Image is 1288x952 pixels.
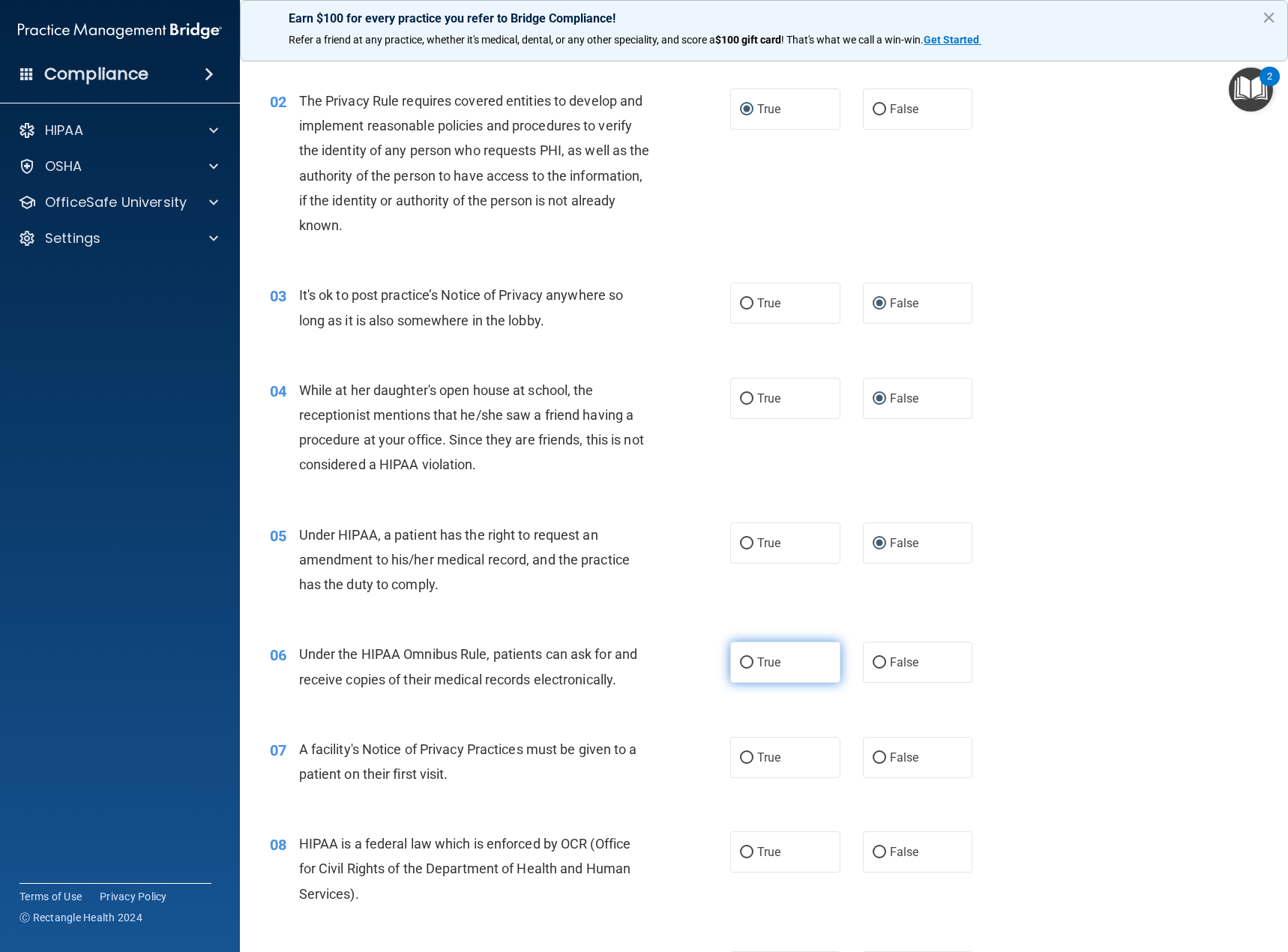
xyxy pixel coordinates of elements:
a: Privacy Policy [100,889,167,904]
p: OfficeSafe University [45,193,187,211]
span: Ⓒ Rectangle Health 2024 [19,910,142,925]
input: True [740,847,753,858]
span: Refer a friend at any practice, whether it's medical, dental, or any other speciality, and score a [289,34,715,46]
input: False [873,657,886,669]
span: False [890,102,919,116]
a: Settings [18,229,218,247]
span: Under HIPAA, a patient has the right to request an amendment to his/her medical record, and the p... [299,527,630,592]
a: HIPAA [18,121,218,139]
span: True [757,845,780,859]
span: HIPAA is a federal law which is enforced by OCR (Office for Civil Rights of the Department of Hea... [299,836,631,901]
a: OSHA [18,157,218,175]
input: False [873,104,886,115]
input: True [740,753,753,764]
span: True [757,102,780,116]
span: A facility's Notice of Privacy Practices must be given to a patient on their first visit. [299,741,637,782]
span: True [757,391,780,406]
span: 08 [270,836,286,854]
span: 02 [270,93,286,111]
span: False [890,391,919,406]
a: Get Started [924,34,981,46]
p: OSHA [45,157,82,175]
input: False [873,394,886,405]
span: Under the HIPAA Omnibus Rule, patients can ask for and receive copies of their medical records el... [299,646,637,687]
span: False [890,845,919,859]
input: True [740,657,753,669]
span: False [890,655,919,669]
button: Close [1262,5,1276,29]
span: While at her daughter's open house at school, the receptionist mentions that he/she saw a friend ... [299,382,644,473]
span: True [757,536,780,550]
span: True [757,750,780,765]
span: It's ok to post practice’s Notice of Privacy anywhere so long as it is also somewhere in the lobby. [299,287,624,328]
strong: $100 gift card [715,34,781,46]
span: 07 [270,741,286,759]
p: HIPAA [45,121,83,139]
button: Open Resource Center, 2 new notifications [1229,67,1273,112]
span: True [757,655,780,669]
input: False [873,847,886,858]
p: Earn $100 for every practice you refer to Bridge Compliance! [289,11,1239,25]
span: False [890,296,919,310]
a: OfficeSafe University [18,193,218,211]
span: False [890,750,919,765]
input: True [740,538,753,549]
span: 05 [270,527,286,545]
input: True [740,104,753,115]
p: Settings [45,229,100,247]
input: False [873,538,886,549]
span: True [757,296,780,310]
span: ! That's what we call a win-win. [781,34,924,46]
span: False [890,536,919,550]
strong: Get Started [924,34,979,46]
span: 06 [270,646,286,664]
img: PMB logo [18,16,222,46]
span: 03 [270,287,286,305]
span: 04 [270,382,286,400]
div: 2 [1267,76,1272,96]
a: Terms of Use [19,889,82,904]
input: False [873,298,886,310]
input: False [873,753,886,764]
h4: Compliance [44,64,148,85]
input: True [740,394,753,405]
input: True [740,298,753,310]
span: The Privacy Rule requires covered entities to develop and implement reasonable policies and proce... [299,93,650,233]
